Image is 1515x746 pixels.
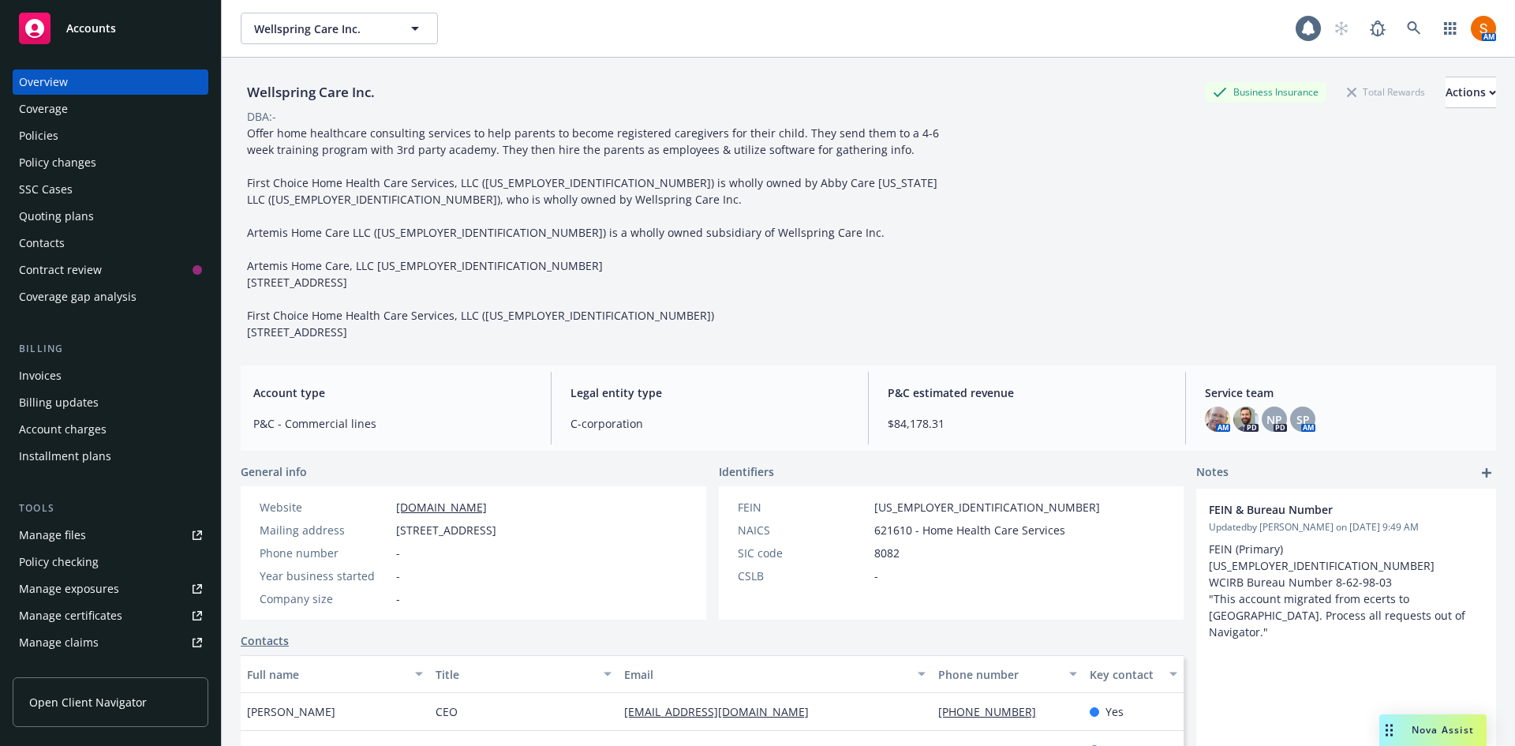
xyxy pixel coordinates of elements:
a: Coverage gap analysis [13,284,208,309]
a: [PHONE_NUMBER] [938,704,1049,719]
div: FEIN & Bureau NumberUpdatedby [PERSON_NAME] on [DATE] 9:49 AMFEIN (Primary) [US_EMPLOYER_IDENTIFI... [1196,489,1496,653]
div: Mailing address [260,522,390,538]
div: Invoices [19,363,62,388]
button: Email [618,655,932,693]
div: Full name [247,666,406,683]
a: Manage exposures [13,576,208,602]
a: Contacts [241,632,289,649]
a: Search [1398,13,1430,44]
div: Phone number [260,545,390,561]
a: SSC Cases [13,177,208,202]
div: CSLB [738,568,868,584]
a: Invoices [13,363,208,388]
span: Updated by [PERSON_NAME] on [DATE] 9:49 AM [1209,520,1483,534]
a: Accounts [13,6,208,51]
span: NP [1266,411,1282,428]
span: 8082 [874,545,900,561]
span: SP [1296,411,1310,428]
button: Full name [241,655,429,693]
div: NAICS [738,522,868,538]
a: Policy checking [13,549,208,575]
div: Billing [13,341,208,357]
button: Nova Assist [1379,714,1487,746]
div: Policy checking [19,549,99,575]
span: [STREET_ADDRESS] [396,522,496,538]
div: Installment plans [19,444,111,469]
a: Coverage [13,96,208,122]
a: Overview [13,69,208,95]
span: Notes [1196,463,1229,482]
div: Drag to move [1379,714,1399,746]
img: photo [1205,407,1230,432]
a: [EMAIL_ADDRESS][DOMAIN_NAME] [624,704,821,719]
div: Policies [19,123,58,148]
span: P&C estimated revenue [888,384,1166,401]
a: Policy changes [13,150,208,175]
div: Manage exposures [19,576,119,602]
span: P&C - Commercial lines [253,415,532,432]
div: SIC code [738,545,868,561]
span: $84,178.31 [888,415,1166,432]
div: Business Insurance [1205,82,1326,102]
a: Account charges [13,417,208,442]
div: DBA: - [247,108,276,125]
a: Contacts [13,231,208,256]
span: Nova Assist [1412,723,1474,737]
span: Offer home healthcare consulting services to help parents to become registered caregivers for the... [247,126,942,339]
span: 621610 - Home Health Care Services [874,522,1065,538]
button: Title [429,655,618,693]
a: Billing updates [13,390,208,415]
div: Manage files [19,523,86,548]
a: Manage certificates [13,603,208,628]
span: General info [241,463,307,480]
div: Coverage gap analysis [19,284,137,309]
div: Email [624,666,908,683]
span: - [396,568,400,584]
a: [DOMAIN_NAME] [396,500,487,515]
a: Manage claims [13,630,208,655]
button: Wellspring Care Inc. [241,13,438,44]
a: Switch app [1435,13,1466,44]
span: C-corporation [570,415,849,432]
button: Actions [1446,77,1496,108]
a: Installment plans [13,444,208,469]
div: Total Rewards [1339,82,1433,102]
div: Manage certificates [19,603,122,628]
div: Year business started [260,568,390,584]
div: Company size [260,590,390,607]
div: Billing updates [19,390,99,415]
p: FEIN (Primary) [US_EMPLOYER_IDENTIFICATION_NUMBER] WCIRB Bureau Number 8-62-98-03 "This account m... [1209,541,1483,640]
a: Report a Bug [1362,13,1393,44]
span: - [874,568,878,584]
div: Actions [1446,77,1496,107]
div: Account charges [19,417,107,442]
span: Wellspring Care Inc. [254,21,391,37]
a: add [1477,463,1496,482]
div: Manage claims [19,630,99,655]
a: Manage files [13,523,208,548]
div: Phone number [938,666,1059,683]
div: Wellspring Care Inc. [241,82,381,103]
div: Contract review [19,257,102,283]
button: Phone number [932,655,1083,693]
span: Accounts [66,22,116,35]
div: Policy changes [19,150,96,175]
a: Manage BORs [13,657,208,682]
div: Key contact [1090,666,1160,683]
div: Overview [19,69,68,95]
div: Title [436,666,594,683]
span: Yes [1105,703,1124,720]
span: - [396,545,400,561]
div: Contacts [19,231,65,256]
span: Open Client Navigator [29,694,147,710]
span: Legal entity type [570,384,849,401]
span: [PERSON_NAME] [247,703,335,720]
img: photo [1233,407,1259,432]
img: photo [1471,16,1496,41]
a: Quoting plans [13,204,208,229]
div: FEIN [738,499,868,515]
span: CEO [436,703,458,720]
button: Key contact [1083,655,1184,693]
div: Quoting plans [19,204,94,229]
